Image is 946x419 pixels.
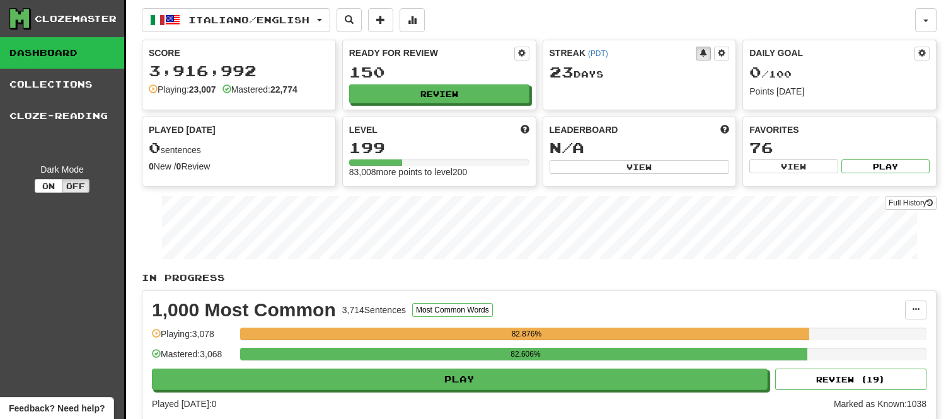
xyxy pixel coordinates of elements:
[885,196,937,210] a: Full History
[775,369,926,390] button: Review (19)
[152,369,768,390] button: Play
[9,402,105,415] span: Open feedback widget
[244,328,809,340] div: 82.876%
[222,83,297,96] div: Mastered:
[349,123,378,136] span: Level
[149,83,216,96] div: Playing:
[270,84,297,95] strong: 22,774
[149,160,329,173] div: New / Review
[550,63,574,81] span: 23
[62,179,89,193] button: Off
[35,179,62,193] button: On
[152,301,336,319] div: 1,000 Most Common
[588,49,608,58] a: (PDT)
[749,159,838,173] button: View
[550,64,730,81] div: Day s
[337,8,362,32] button: Search sentences
[142,272,937,284] p: In Progress
[349,64,529,80] div: 150
[152,328,234,348] div: Playing: 3,078
[550,139,584,156] span: N/A
[149,63,329,79] div: 3,916,992
[521,123,529,136] span: Score more points to level up
[412,303,493,317] button: Most Common Words
[749,85,930,98] div: Points [DATE]
[189,84,216,95] strong: 23,007
[550,123,618,136] span: Leaderboard
[550,160,730,174] button: View
[368,8,393,32] button: Add sentence to collection
[749,140,930,156] div: 76
[176,161,182,171] strong: 0
[149,47,329,59] div: Score
[550,47,696,59] div: Streak
[720,123,729,136] span: This week in points, UTC
[841,159,930,173] button: Play
[149,161,154,171] strong: 0
[349,47,514,59] div: Ready for Review
[149,123,216,136] span: Played [DATE]
[149,139,161,156] span: 0
[400,8,425,32] button: More stats
[152,348,234,369] div: Mastered: 3,068
[35,13,117,25] div: Clozemaster
[142,8,330,32] button: Italiano/English
[834,398,926,410] div: Marked as Known: 1038
[244,348,807,360] div: 82.606%
[749,47,914,60] div: Daily Goal
[749,69,792,79] span: / 100
[342,304,406,316] div: 3,714 Sentences
[149,140,329,156] div: sentences
[349,140,529,156] div: 199
[749,123,930,136] div: Favorites
[152,399,216,409] span: Played [DATE]: 0
[188,14,309,25] span: Italiano / English
[749,63,761,81] span: 0
[349,166,529,178] div: 83,008 more points to level 200
[349,84,529,103] button: Review
[9,163,115,176] div: Dark Mode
